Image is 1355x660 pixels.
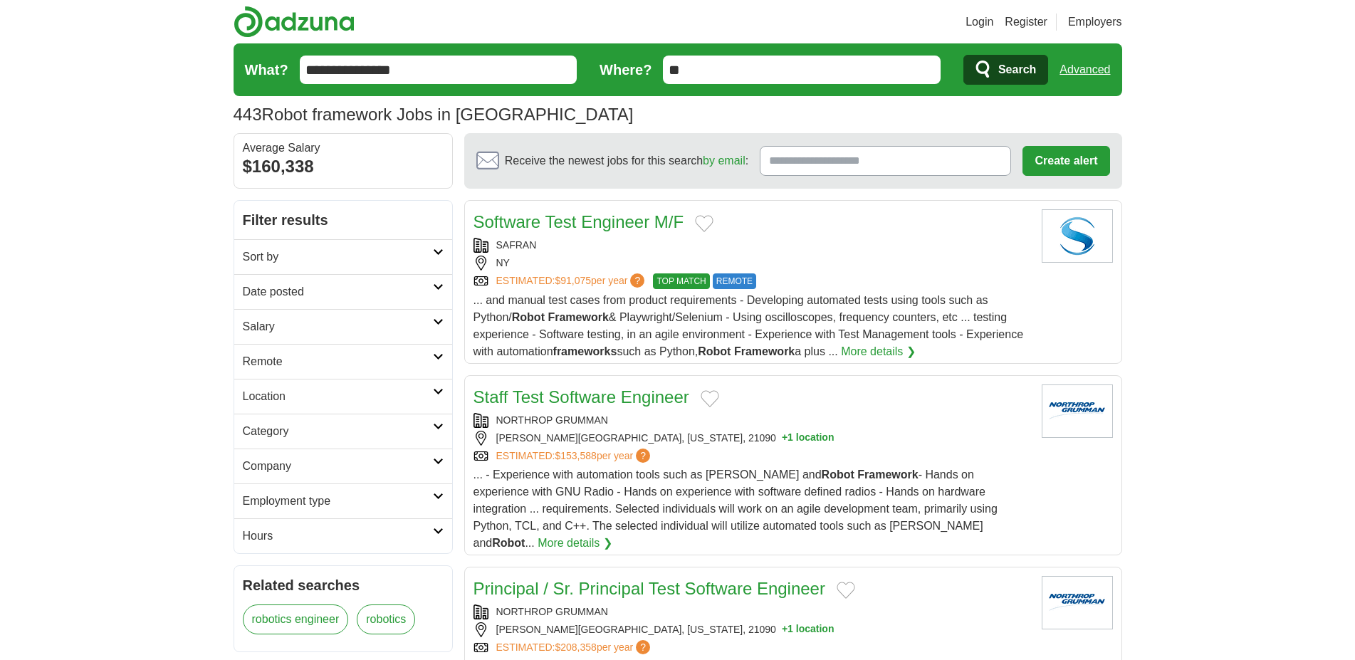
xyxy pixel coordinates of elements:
a: SAFRAN [496,239,537,251]
button: Search [963,55,1048,85]
span: ? [636,640,650,654]
span: ... - Experience with automation tools such as [PERSON_NAME] and - Hands on experience with GNU R... [474,468,998,549]
a: robotics [357,604,415,634]
span: + [782,431,788,446]
span: Search [998,56,1036,84]
h2: Category [243,423,433,440]
h2: Employment type [243,493,433,510]
a: Principal / Sr. Principal Test Software Engineer [474,579,825,598]
a: ESTIMATED:$91,075per year? [496,273,648,289]
span: TOP MATCH [653,273,709,289]
h2: Sort by [243,248,433,266]
a: Date posted [234,274,452,309]
a: Category [234,414,452,449]
a: Remote [234,344,452,379]
button: Create alert [1022,146,1109,176]
h2: Date posted [243,283,433,300]
img: Adzuna logo [234,6,355,38]
div: Average Salary [243,142,444,154]
a: Register [1005,14,1047,31]
strong: Robot [492,537,525,549]
a: Salary [234,309,452,344]
div: $160,338 [243,154,444,179]
a: Software Test Engineer M/F [474,212,684,231]
div: [PERSON_NAME][GEOGRAPHIC_DATA], [US_STATE], 21090 [474,622,1030,637]
span: ? [636,449,650,463]
span: $91,075 [555,275,591,286]
strong: Robot [698,345,731,357]
h2: Salary [243,318,433,335]
h2: Remote [243,353,433,370]
h2: Related searches [243,575,444,596]
img: Northrop Grumman logo [1042,576,1113,629]
button: Add to favorite jobs [837,582,855,599]
button: Add to favorite jobs [701,390,719,407]
span: ... and manual test cases from product requirements - Developing automated tests using tools such... [474,294,1024,357]
strong: Robot [822,468,854,481]
span: $208,358 [555,641,596,653]
strong: Framework [548,311,608,323]
h2: Company [243,458,433,475]
a: NORTHROP GRUMMAN [496,414,608,426]
a: Company [234,449,452,483]
h1: Robot framework Jobs in [GEOGRAPHIC_DATA] [234,105,634,124]
a: Sort by [234,239,452,274]
a: ESTIMATED:$153,588per year? [496,449,654,463]
a: More details ❯ [841,343,916,360]
a: More details ❯ [538,535,612,552]
h2: Location [243,388,433,405]
a: Staff Test Software Engineer [474,387,689,407]
strong: Framework [734,345,795,357]
span: + [782,622,788,637]
a: Employment type [234,483,452,518]
a: Hours [234,518,452,553]
div: NY [474,256,1030,271]
a: Employers [1068,14,1122,31]
img: Northrop Grumman logo [1042,384,1113,438]
div: [PERSON_NAME][GEOGRAPHIC_DATA], [US_STATE], 21090 [474,431,1030,446]
a: Location [234,379,452,414]
strong: frameworks [553,345,617,357]
h2: Hours [243,528,433,545]
label: What? [245,59,288,80]
strong: Robot [512,311,545,323]
span: ? [630,273,644,288]
button: +1 location [782,622,835,637]
span: 443 [234,102,262,127]
a: Login [966,14,993,31]
span: Receive the newest jobs for this search : [505,152,748,169]
span: REMOTE [713,273,756,289]
a: NORTHROP GRUMMAN [496,606,608,617]
a: by email [703,154,745,167]
a: ESTIMATED:$208,358per year? [496,640,654,655]
a: robotics engineer [243,604,349,634]
span: $153,588 [555,450,596,461]
h2: Filter results [234,201,452,239]
button: +1 location [782,431,835,446]
button: Add to favorite jobs [695,215,713,232]
label: Where? [600,59,652,80]
img: Safran Group logo [1042,209,1113,263]
a: Advanced [1060,56,1110,84]
strong: Framework [857,468,918,481]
